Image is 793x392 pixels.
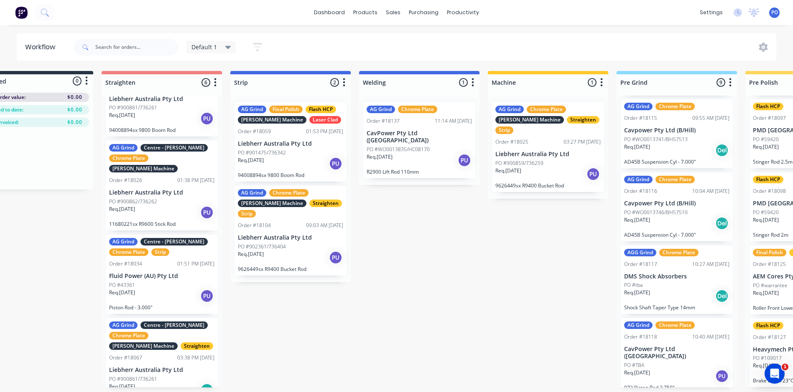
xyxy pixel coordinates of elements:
[95,39,178,56] input: Search for orders...
[624,200,729,207] p: Cavpower Pty Ltd (B/Hill)
[329,157,342,170] div: PU
[624,260,657,268] div: Order #18117
[25,42,59,52] div: Workflow
[655,321,695,329] div: Chrome Plate
[140,321,208,329] div: Centre - [PERSON_NAME]
[363,102,475,178] div: AG GrindChrome PlateOrder #1813711:14 AM [DATE]CavPower Pty Ltd ([GEOGRAPHIC_DATA])PO #WO0013835/...
[753,334,786,341] div: Order #18127
[200,289,214,303] div: PU
[238,128,271,135] div: Order #18059
[624,216,650,224] p: Req. [DATE]
[753,260,786,268] div: Order #18125
[753,354,782,362] p: PO #109017
[106,141,218,230] div: AG GrindCentre - [PERSON_NAME]Chrome Plate[PERSON_NAME] MachineOrder #1802601:38 PM [DATE]Liebher...
[692,114,729,122] div: 09:55 AM [DATE]
[621,99,733,168] div: AG GrindChrome PlateOrder #1811509:55 AM [DATE]Cavpower Pty Ltd (B/Hill)PO #WO0013741/BH57513Req....
[109,383,135,390] p: Req. [DATE]
[177,354,214,362] div: 03:38 PM [DATE]
[349,6,382,19] div: products
[624,176,653,183] div: AG Grind
[495,167,521,175] p: Req. [DATE]
[151,248,169,256] div: Strip
[106,235,218,314] div: AG GrindCentre - [PERSON_NAME]Chrome PlateStripOrder #1803401:51 PM [DATE]Fluid Power (AU) Pty Lt...
[655,103,695,110] div: Chrome Plate
[624,362,644,369] p: PO #TBA
[238,149,286,157] p: PO #901475/736342
[621,245,733,314] div: AGG GrindChrome PlateOrder #1811710:27 AM [DATE]DMS Shock AbsorbersPO #tbaReq.[DATE]DelShock Shaf...
[269,189,309,197] div: Chrome Plate
[109,238,138,245] div: AG Grind
[67,106,82,114] span: $0.00
[624,127,729,134] p: Cavpower Pty Ltd (B/Hill)
[235,186,347,276] div: AG GrindChrome Plate[PERSON_NAME] MachineStraightenStripOrder #1810409:03 AM [DATE]Liebherr Austr...
[495,182,601,189] p: 9626449sx R9400 Bucket Rod
[527,106,566,113] div: Chrome Plate
[624,281,643,289] p: PO #tba
[238,140,343,147] p: Liebherr Australia Pty Ltd
[309,116,341,124] div: Laser Clad
[753,187,786,195] div: Order #18098
[109,304,214,311] p: Piston Rod - 3.000"
[624,304,729,311] p: Shock Shaft Taper Type 14mm
[624,143,650,151] p: Req. [DATE]
[495,138,528,146] div: Order #18025
[435,117,472,125] div: 11:14 AM [DATE]
[238,210,256,217] div: Strip
[109,165,178,172] div: [PERSON_NAME] Machine
[495,106,524,113] div: AG Grind
[67,119,82,126] span: $0.00
[624,187,657,195] div: Order #18116
[753,103,783,110] div: Flash HCP
[310,6,349,19] a: dashboard
[753,362,779,369] p: Req. [DATE]
[367,117,400,125] div: Order #18137
[109,342,178,350] div: [PERSON_NAME] Machine
[753,114,786,122] div: Order #18097
[753,249,786,256] div: Final Polish
[238,106,266,113] div: AG Grind
[621,172,733,241] div: AG GrindChrome PlateOrder #1811610:04 AM [DATE]Cavpower Pty Ltd (B/Hill)PO #WO0013746/BH57510Req....
[586,167,600,181] div: PU
[306,128,343,135] div: 01:53 PM [DATE]
[443,6,483,19] div: productivity
[238,172,343,178] p: 94008894sx 9800 Boom Rod
[765,364,785,384] iframe: Intercom live chat
[696,6,727,19] div: settings
[405,6,443,19] div: purchasing
[398,106,437,113] div: Chrome Plate
[177,260,214,268] div: 01:51 PM [DATE]
[238,157,264,164] p: Req. [DATE]
[624,384,729,391] p: 972 Piston Rod 3.750"
[715,217,729,230] div: Del
[109,111,135,119] p: Req. [DATE]
[238,250,264,258] p: Req. [DATE]
[238,234,343,241] p: Liebherr Australia Pty Ltd
[624,159,729,165] p: AD45B Suspension Cyl - 7.000"
[367,146,430,153] p: PO #WO0013835/HC08170
[753,176,783,183] div: Flash HCP
[109,205,135,213] p: Req. [DATE]
[715,144,729,157] div: Del
[659,249,699,256] div: Chrome Plate
[238,243,286,250] p: PO #902361/736404
[382,6,405,19] div: sales
[567,116,599,124] div: Straighten
[269,106,303,113] div: Final Polish
[367,153,393,161] p: Req. [DATE]
[109,144,138,152] div: AG Grind
[624,273,729,280] p: DMS Shock Absorbers
[109,321,138,329] div: AG Grind
[67,94,82,101] span: $0.00
[495,159,543,167] p: PO #900859/736259
[495,126,513,134] div: Strip
[109,354,142,362] div: Order #18067
[306,222,343,229] div: 09:03 AM [DATE]
[564,138,601,146] div: 03:27 PM [DATE]
[238,189,266,197] div: AG Grind
[624,369,650,377] p: Req. [DATE]
[692,260,729,268] div: 10:27 AM [DATE]
[715,289,729,303] div: Del
[109,221,214,227] p: 11680221sx R9600 Stick Rod
[458,154,471,167] div: PU
[200,112,214,125] div: PU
